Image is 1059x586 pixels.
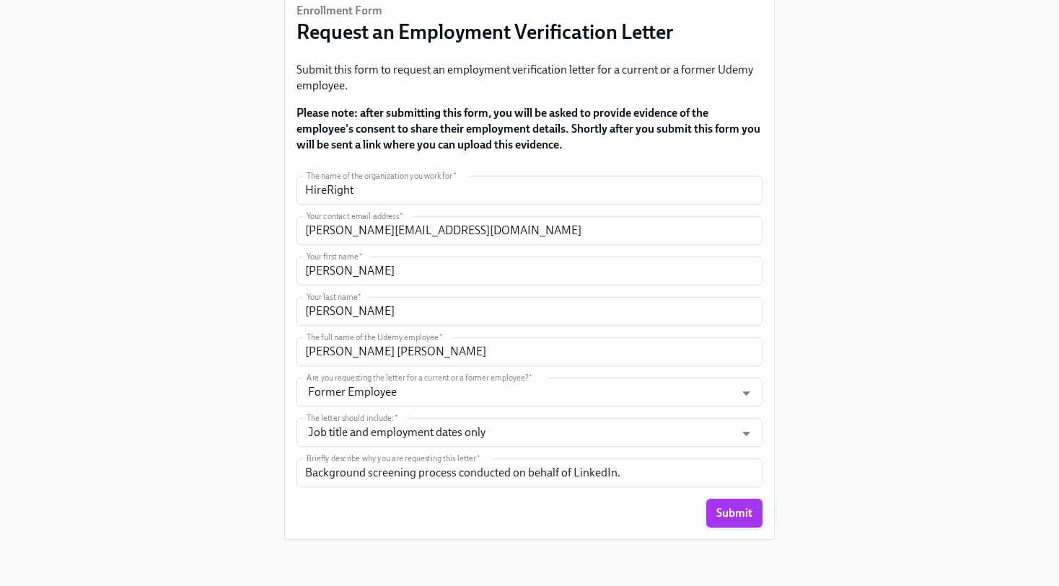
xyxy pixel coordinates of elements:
[716,506,752,520] span: Submit
[706,499,763,528] button: Submit
[296,3,674,19] h6: Enrollment Form
[296,19,674,45] h3: Request an Employment Verification Letter
[296,62,763,94] p: Submit this form to request an employment verification letter for a current or a former Udemy emp...
[735,382,757,404] button: Open
[296,106,760,151] strong: Please note: after submitting this form, you will be asked to provide evidence of the employee's ...
[735,422,757,445] button: Open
